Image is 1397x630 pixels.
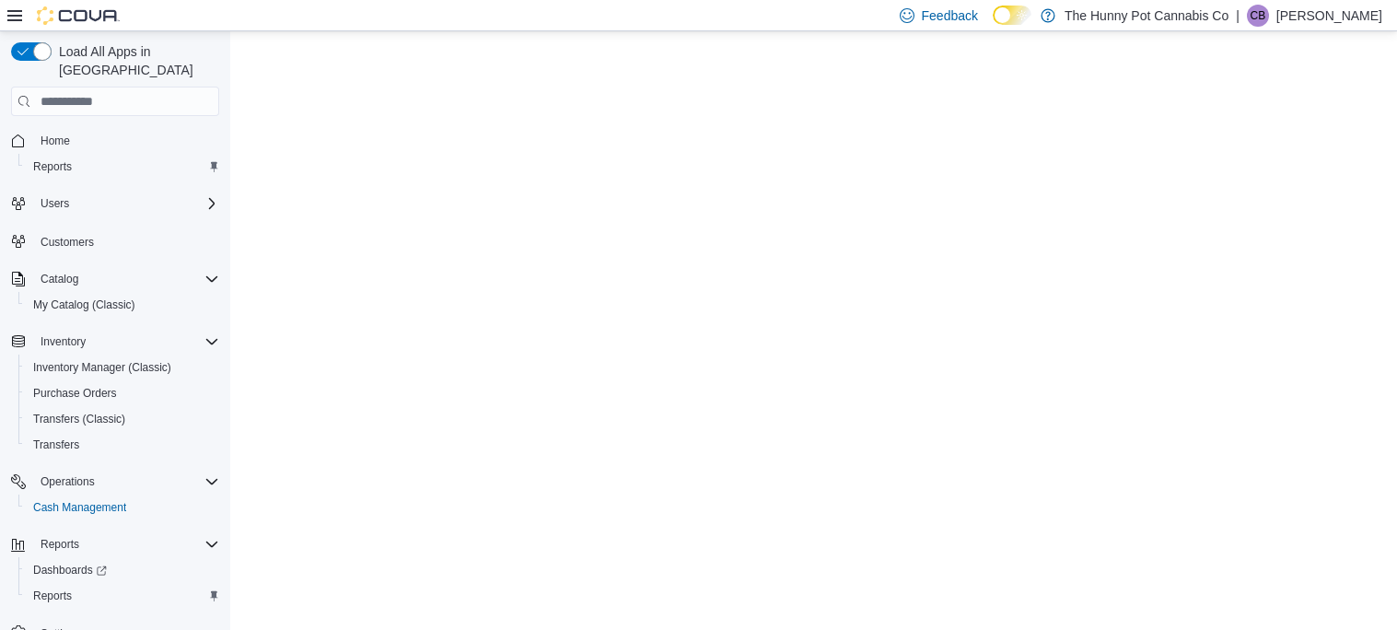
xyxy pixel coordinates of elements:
[33,268,219,290] span: Catalog
[26,434,219,456] span: Transfers
[33,500,126,515] span: Cash Management
[33,192,219,215] span: Users
[993,6,1031,25] input: Dark Mode
[41,272,78,286] span: Catalog
[41,235,94,250] span: Customers
[33,533,87,555] button: Reports
[37,6,120,25] img: Cova
[33,229,219,252] span: Customers
[26,496,219,519] span: Cash Management
[4,191,227,216] button: Users
[26,294,219,316] span: My Catalog (Classic)
[18,292,227,318] button: My Catalog (Classic)
[41,196,69,211] span: Users
[18,583,227,609] button: Reports
[33,386,117,401] span: Purchase Orders
[26,434,87,456] a: Transfers
[18,432,227,458] button: Transfers
[4,469,227,495] button: Operations
[33,159,72,174] span: Reports
[26,356,179,379] a: Inventory Manager (Classic)
[18,380,227,406] button: Purchase Orders
[33,471,219,493] span: Operations
[26,156,79,178] a: Reports
[26,496,134,519] a: Cash Management
[18,557,227,583] a: Dashboards
[18,406,227,432] button: Transfers (Classic)
[33,231,101,253] a: Customers
[18,355,227,380] button: Inventory Manager (Classic)
[26,356,219,379] span: Inventory Manager (Classic)
[33,129,219,152] span: Home
[33,331,93,353] button: Inventory
[33,533,219,555] span: Reports
[26,382,219,404] span: Purchase Orders
[33,563,107,577] span: Dashboards
[41,134,70,148] span: Home
[1251,5,1266,27] span: CB
[33,331,219,353] span: Inventory
[4,329,227,355] button: Inventory
[18,154,227,180] button: Reports
[4,531,227,557] button: Reports
[26,382,124,404] a: Purchase Orders
[993,25,994,26] span: Dark Mode
[26,559,114,581] a: Dashboards
[26,294,143,316] a: My Catalog (Classic)
[26,408,219,430] span: Transfers (Classic)
[33,297,135,312] span: My Catalog (Classic)
[4,227,227,254] button: Customers
[41,334,86,349] span: Inventory
[18,495,227,520] button: Cash Management
[1236,5,1240,27] p: |
[26,408,133,430] a: Transfers (Classic)
[33,589,72,603] span: Reports
[26,585,219,607] span: Reports
[33,412,125,426] span: Transfers (Classic)
[33,471,102,493] button: Operations
[33,360,171,375] span: Inventory Manager (Classic)
[41,474,95,489] span: Operations
[26,585,79,607] a: Reports
[33,130,77,152] a: Home
[33,192,76,215] button: Users
[33,268,86,290] button: Catalog
[26,156,219,178] span: Reports
[922,6,978,25] span: Feedback
[1276,5,1382,27] p: [PERSON_NAME]
[26,559,219,581] span: Dashboards
[52,42,219,79] span: Load All Apps in [GEOGRAPHIC_DATA]
[1065,5,1228,27] p: The Hunny Pot Cannabis Co
[41,537,79,552] span: Reports
[1247,5,1269,27] div: Cameron Bennett-Stewart
[33,437,79,452] span: Transfers
[4,127,227,154] button: Home
[4,266,227,292] button: Catalog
